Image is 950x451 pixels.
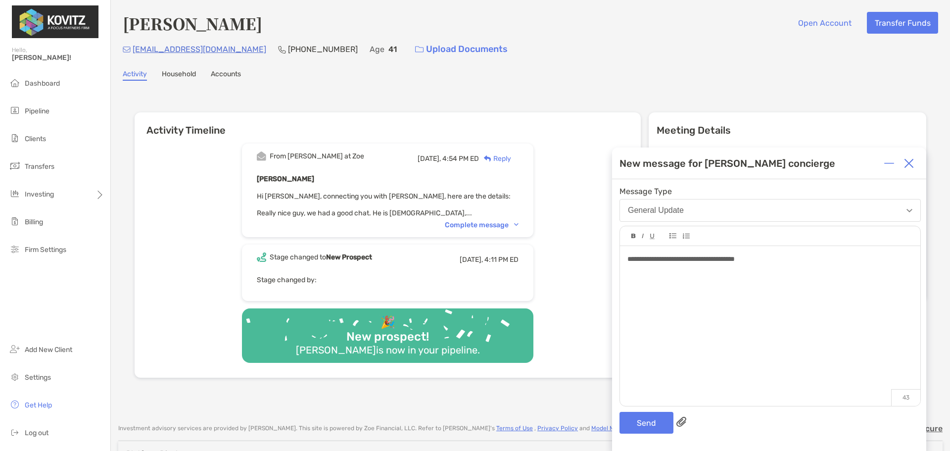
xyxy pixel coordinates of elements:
[292,344,484,356] div: [PERSON_NAME] is now in your pipeline.
[123,70,147,81] a: Activity
[442,154,479,163] span: 4:54 PM ED
[162,70,196,81] a: Household
[211,70,241,81] a: Accounts
[25,429,48,437] span: Log out
[884,158,894,168] img: Expand or collapse
[326,253,372,261] b: New Prospect
[9,188,21,200] img: investing icon
[631,234,636,239] img: Editor control icon
[257,151,266,161] img: Event icon
[25,190,54,199] span: Investing
[445,221,519,229] div: Complete message
[650,234,655,239] img: Editor control icon
[591,425,678,432] a: Model Marketplace Disclosures
[418,154,441,163] span: [DATE],
[9,160,21,172] img: transfers icon
[9,243,21,255] img: firm-settings icon
[342,330,433,344] div: New prospect!
[278,46,286,53] img: Phone Icon
[460,255,483,264] span: [DATE],
[118,425,680,432] p: Investment advisory services are provided by [PERSON_NAME] . This site is powered by Zoe Financia...
[135,112,641,136] h6: Activity Timeline
[682,233,690,239] img: Editor control icon
[676,417,686,427] img: paperclip attachments
[906,209,912,212] img: Open dropdown arrow
[12,53,104,62] span: [PERSON_NAME]!
[496,425,533,432] a: Terms of Use
[867,12,938,34] button: Transfer Funds
[25,218,43,226] span: Billing
[9,426,21,438] img: logout icon
[484,255,519,264] span: 4:11 PM ED
[628,206,684,215] div: General Update
[288,43,358,55] p: [PHONE_NUMBER]
[9,399,21,410] img: get-help icon
[9,132,21,144] img: clients icon
[257,192,511,217] span: Hi [PERSON_NAME], connecting you with [PERSON_NAME], here are the details: Really nice guy, we ha...
[619,187,921,196] span: Message Type
[409,39,514,60] a: Upload Documents
[377,315,399,330] div: 🎉
[123,12,262,35] h4: [PERSON_NAME]
[891,389,920,406] p: 43
[25,246,66,254] span: Firm Settings
[9,343,21,355] img: add_new_client icon
[619,157,835,169] div: New message for [PERSON_NAME] concierge
[388,43,397,55] p: 41
[9,104,21,116] img: pipeline icon
[537,425,578,432] a: Privacy Policy
[370,43,384,55] p: Age
[257,175,314,183] b: [PERSON_NAME]
[619,412,673,434] button: Send
[415,46,424,53] img: button icon
[484,155,491,162] img: Reply icon
[790,12,859,34] button: Open Account
[270,253,372,261] div: Stage changed to
[9,77,21,89] img: dashboard icon
[9,215,21,227] img: billing icon
[619,199,921,222] button: General Update
[25,107,49,115] span: Pipeline
[657,124,918,137] p: Meeting Details
[257,274,519,286] p: Stage changed by:
[25,79,60,88] span: Dashboard
[479,153,511,164] div: Reply
[642,234,644,239] img: Editor control icon
[25,135,46,143] span: Clients
[669,233,676,239] img: Editor control icon
[133,43,266,55] p: [EMAIL_ADDRESS][DOMAIN_NAME]
[242,308,533,354] img: Confetti
[25,373,51,382] span: Settings
[123,47,131,52] img: Email Icon
[25,401,52,409] span: Get Help
[270,152,364,160] div: From [PERSON_NAME] at Zoe
[257,252,266,262] img: Event icon
[514,223,519,226] img: Chevron icon
[12,4,98,40] img: Zoe Logo
[25,162,54,171] span: Transfers
[25,346,72,354] span: Add New Client
[9,371,21,383] img: settings icon
[904,158,914,168] img: Close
